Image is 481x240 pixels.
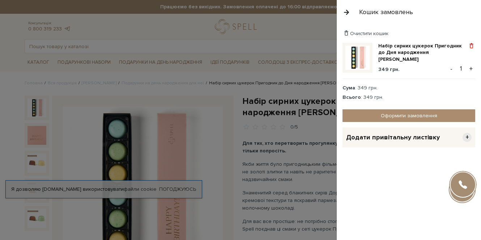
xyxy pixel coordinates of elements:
div: Кошик замовлень [359,8,413,16]
button: + [467,63,475,74]
span: + [463,133,472,142]
div: : 349 грн. [342,85,475,91]
img: Набір сирних цукерок Пригодник до Дня народження рожевий [345,46,370,70]
strong: Всього [342,94,361,100]
div: : 349 грн. [342,94,475,101]
a: Оформити замовлення [342,109,475,122]
button: - [448,63,455,74]
a: Набір сирних цукерок Пригодник до Дня народження [PERSON_NAME] [378,43,468,63]
span: 349 грн. [378,66,400,72]
strong: Сума [342,85,355,91]
span: Додати привітальну листівку [346,133,440,142]
div: Очистити кошик [342,30,475,37]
